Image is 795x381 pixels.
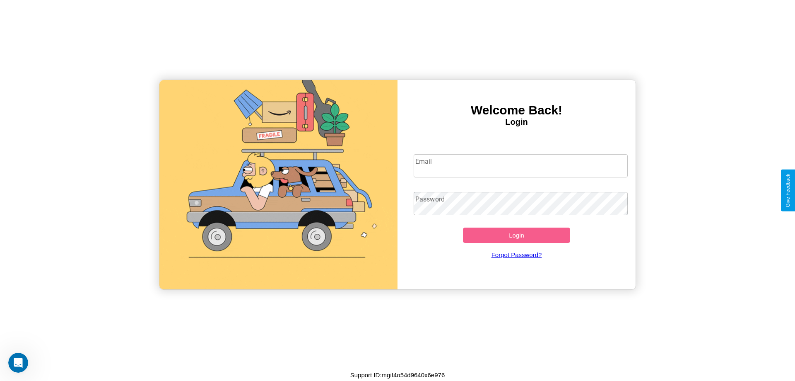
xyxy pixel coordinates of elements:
img: gif [159,80,397,289]
p: Support ID: mgif4o54d9640x6e976 [350,369,445,381]
iframe: Intercom live chat [8,353,28,373]
button: Login [463,228,570,243]
h3: Welcome Back! [397,103,636,117]
a: Forgot Password? [410,243,624,267]
h4: Login [397,117,636,127]
div: Give Feedback [785,174,791,207]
